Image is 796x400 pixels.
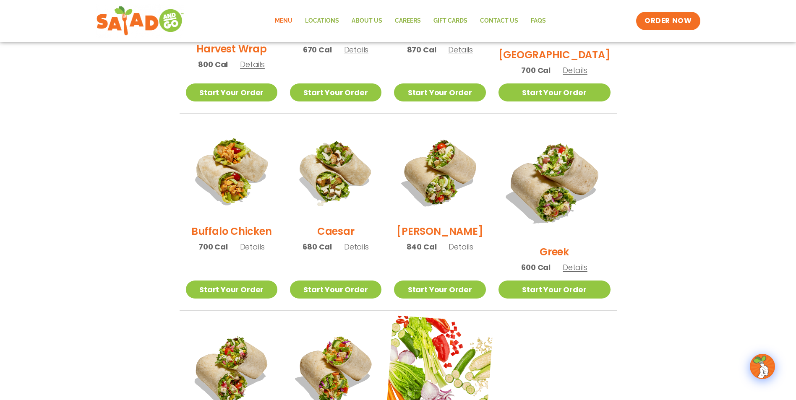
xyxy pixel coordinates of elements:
span: 700 Cal [198,241,228,252]
a: Start Your Order [394,281,485,299]
a: About Us [345,11,389,31]
img: Product photo for Cobb Wrap [394,126,485,218]
nav: Menu [269,11,552,31]
a: Start Your Order [290,83,381,101]
a: Start Your Order [290,281,381,299]
img: new-SAG-logo-768×292 [96,4,185,38]
a: Careers [389,11,427,31]
h2: [PERSON_NAME] [397,224,483,239]
span: Details [344,242,369,252]
a: Start Your Order [498,83,611,101]
span: 700 Cal [521,65,551,76]
span: Details [448,44,473,55]
a: Contact Us [474,11,525,31]
span: Details [563,262,587,273]
span: 840 Cal [407,241,437,252]
span: 870 Cal [407,44,436,55]
h2: Greek [540,244,569,259]
img: Product photo for Caesar Wrap [290,126,381,218]
a: Start Your Order [186,281,277,299]
span: 800 Cal [198,59,228,70]
a: Locations [299,11,345,31]
span: Details [240,59,265,70]
a: FAQs [525,11,552,31]
a: Start Your Order [498,281,611,299]
span: 680 Cal [303,241,332,252]
span: ORDER NOW [645,16,692,26]
span: Details [449,242,473,252]
h2: Caesar [317,224,355,239]
span: Details [344,44,369,55]
span: 600 Cal [521,262,551,273]
a: Start Your Order [394,83,485,101]
span: Details [563,65,587,75]
a: Start Your Order [186,83,277,101]
a: Menu [269,11,299,31]
span: 670 Cal [303,44,332,55]
h2: Buffalo Chicken [191,224,271,239]
img: Product photo for Buffalo Chicken Wrap [186,126,277,218]
img: Product photo for Greek Wrap [498,126,611,238]
img: wpChatIcon [751,355,774,378]
span: Details [240,242,265,252]
a: ORDER NOW [636,12,700,30]
h2: [GEOGRAPHIC_DATA] [498,47,611,62]
a: GIFT CARDS [427,11,474,31]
